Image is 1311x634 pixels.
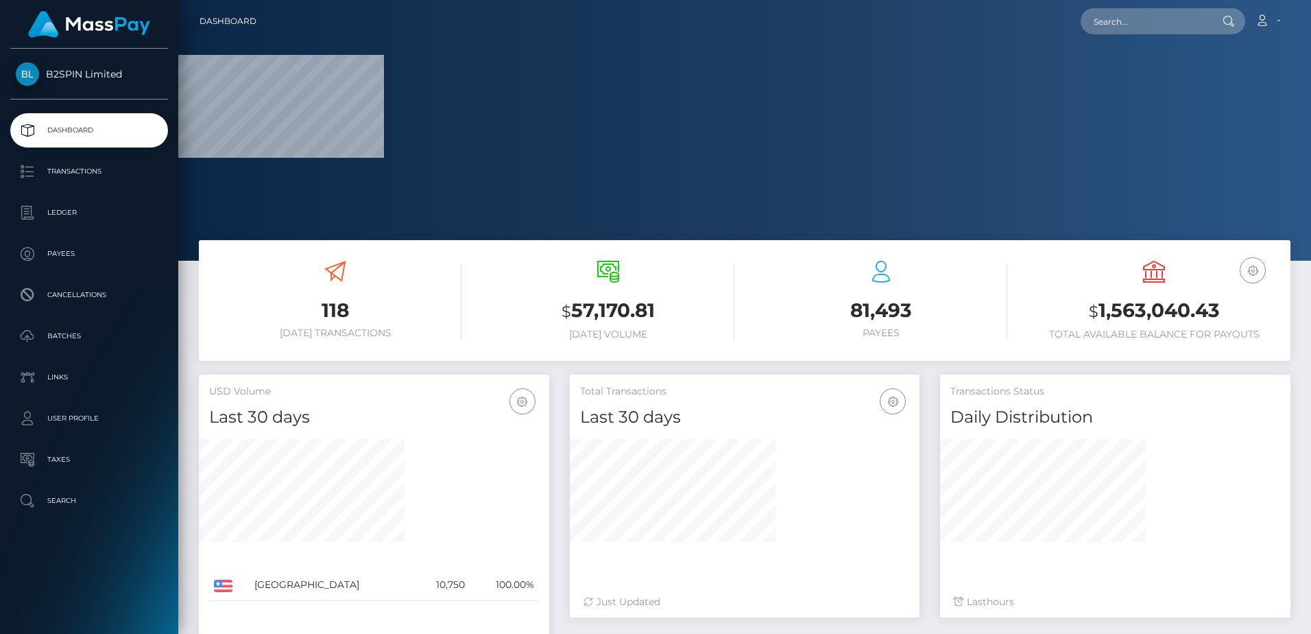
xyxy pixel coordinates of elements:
p: Cancellations [16,285,163,305]
h3: 57,170.81 [482,297,734,325]
h6: Total Available Balance for Payouts [1028,329,1280,340]
small: $ [562,302,571,321]
input: Search... [1081,8,1210,34]
a: Transactions [10,154,168,189]
p: User Profile [16,408,163,429]
h4: Last 30 days [209,406,539,430]
img: B2SPIN Limited [16,62,39,86]
p: Payees [16,244,163,264]
a: Dashboard [200,7,256,36]
h6: [DATE] Transactions [209,327,461,339]
a: Dashboard [10,113,168,148]
span: B2SPIN Limited [10,68,168,80]
p: Dashboard [16,120,163,141]
td: 100.00% [470,570,539,601]
img: MassPay Logo [28,11,150,38]
p: Taxes [16,449,163,470]
a: User Profile [10,401,168,436]
h4: Last 30 days [580,406,910,430]
p: Links [16,367,163,388]
h5: Total Transactions [580,385,910,399]
a: Ledger [10,196,168,230]
h6: Payees [755,327,1007,339]
h3: 118 [209,297,461,324]
p: Transactions [16,161,163,182]
h3: 1,563,040.43 [1028,297,1280,325]
a: Search [10,484,168,518]
p: Search [16,491,163,511]
h3: 81,493 [755,297,1007,324]
div: Last hours [954,595,1277,609]
p: Batches [16,326,163,347]
a: Payees [10,237,168,271]
h5: USD Volume [209,385,539,399]
a: Cancellations [10,278,168,312]
a: Taxes [10,443,168,477]
a: Links [10,360,168,395]
a: Batches [10,319,168,353]
h6: [DATE] Volume [482,329,734,340]
p: Ledger [16,202,163,223]
small: $ [1089,302,1098,321]
td: [GEOGRAPHIC_DATA] [250,570,414,601]
img: US.png [214,580,232,592]
td: 10,750 [414,570,470,601]
h4: Daily Distribution [950,406,1280,430]
div: Just Updated [584,595,906,609]
h5: Transactions Status [950,385,1280,399]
